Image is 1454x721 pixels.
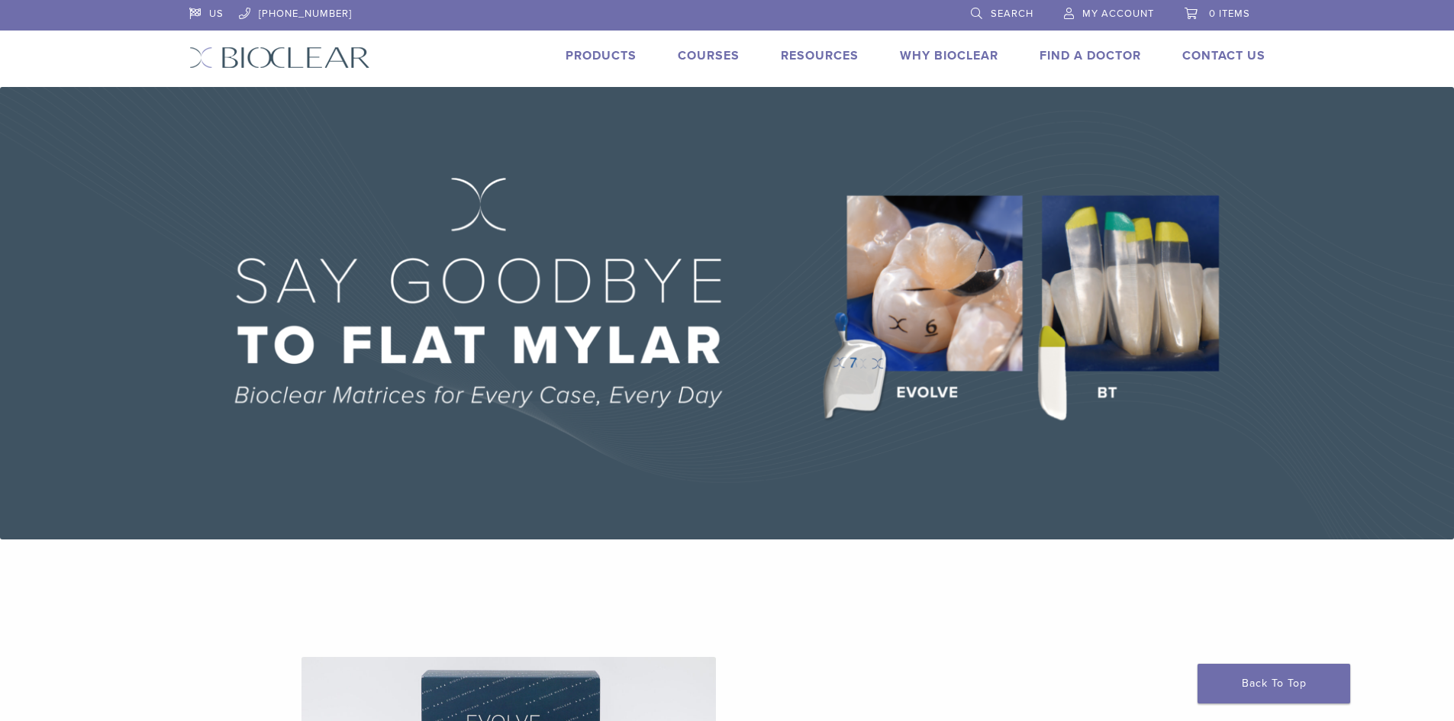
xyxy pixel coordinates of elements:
[1040,48,1141,63] a: Find A Doctor
[189,47,370,69] img: Bioclear
[1182,48,1265,63] a: Contact Us
[991,8,1033,20] span: Search
[1198,664,1350,703] a: Back To Top
[566,48,637,63] a: Products
[900,48,998,63] a: Why Bioclear
[1082,8,1154,20] span: My Account
[781,48,859,63] a: Resources
[678,48,740,63] a: Courses
[1209,8,1250,20] span: 0 items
